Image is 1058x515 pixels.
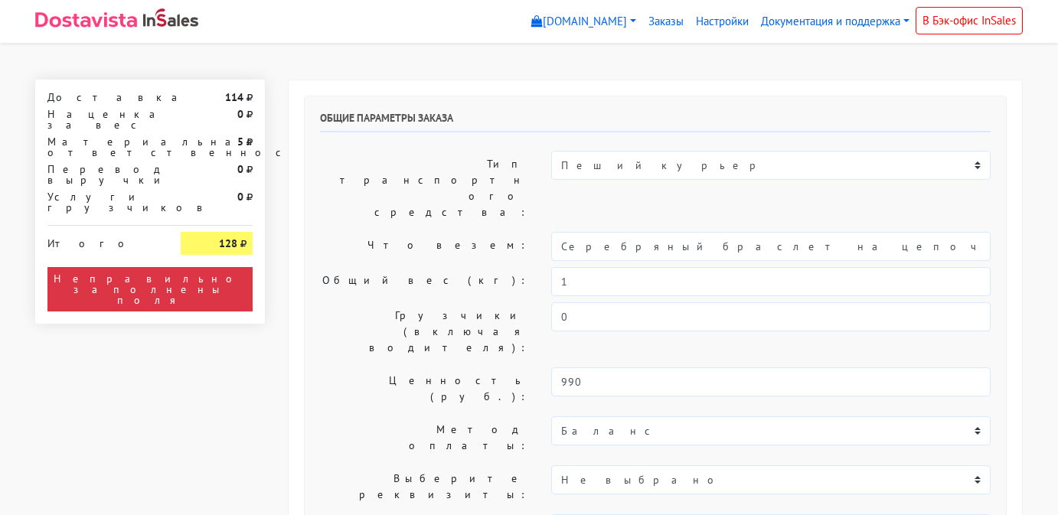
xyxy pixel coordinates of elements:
div: Наценка за вес [36,109,169,130]
strong: 5 [237,135,243,148]
strong: 114 [225,90,243,104]
a: Документация и поддержка [755,7,916,37]
label: Общий вес (кг): [309,267,540,296]
div: Перевод выручки [36,164,169,185]
strong: 0 [237,162,243,176]
label: Грузчики (включая водителя): [309,302,540,361]
h6: Общие параметры заказа [320,112,991,132]
strong: 0 [237,190,243,204]
div: Неправильно заполнены поля [47,267,253,311]
a: [DOMAIN_NAME] [525,7,642,37]
div: Итого [47,232,158,249]
a: Настройки [690,7,755,37]
label: Что везем: [309,232,540,261]
img: InSales [143,8,198,27]
img: Dostavista - срочная курьерская служба доставки [35,12,137,28]
div: Материальная ответственность [36,136,169,158]
div: Доставка [36,92,169,103]
label: Ценность (руб.): [309,367,540,410]
div: Услуги грузчиков [36,191,169,213]
label: Метод оплаты: [309,416,540,459]
label: Выберите реквизиты: [309,465,540,508]
label: Тип транспортного средства: [309,151,540,226]
strong: 128 [219,236,237,250]
strong: 0 [237,107,243,121]
a: В Бэк-офис InSales [916,7,1023,34]
a: Заказы [642,7,690,37]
